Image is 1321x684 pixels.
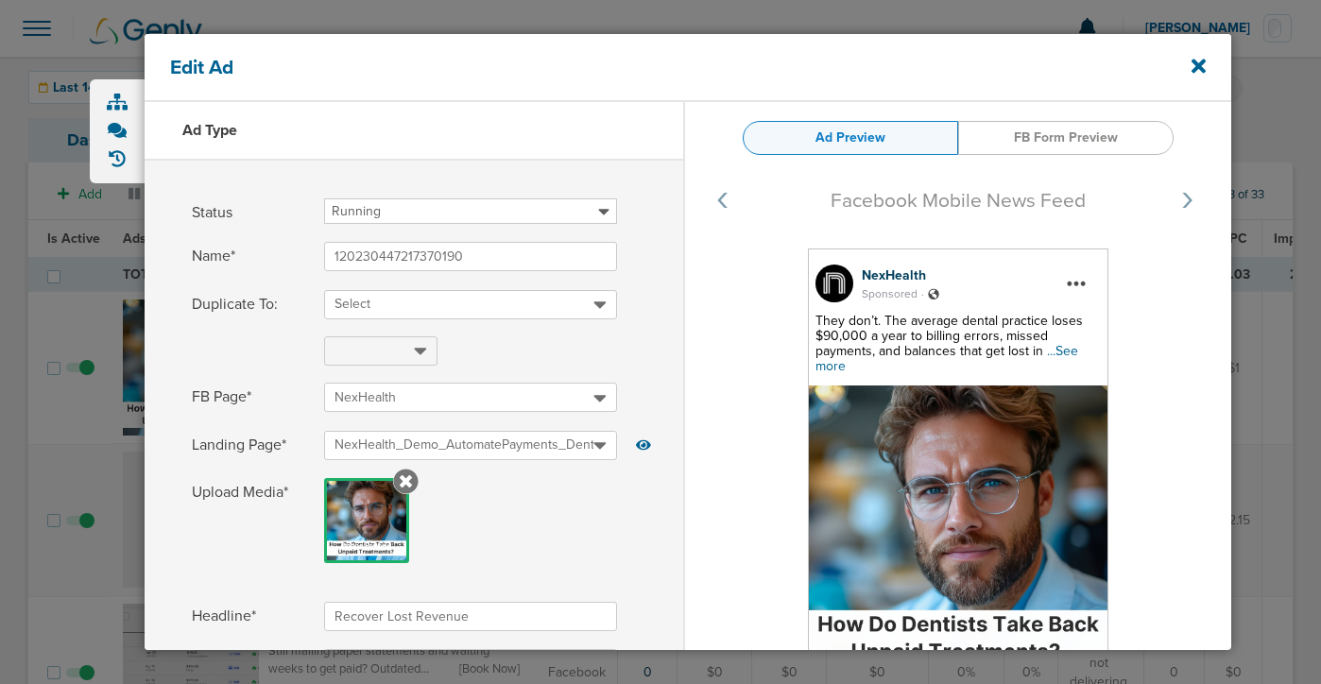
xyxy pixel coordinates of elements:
span: Sponsored [862,286,918,302]
span: ...See more [815,343,1078,374]
span: NexHealth_Demo_AutomatePayments_Dental_[DATE]-HSLink?9658027&oid=3189 [335,436,812,453]
span: Headline* [192,602,305,631]
h4: Edit Ad [170,56,1102,79]
div: NexHealth [862,266,1101,285]
input: Name* [324,242,617,271]
span: Select [335,296,370,312]
span: . [918,284,928,300]
a: Ad Preview [743,121,958,155]
input: Headline* [324,602,617,631]
a: FB Form Preview [958,121,1174,155]
span: Status [192,198,305,228]
span: Name* [192,242,305,271]
span: Duplicate To: [192,290,305,319]
span: Upload Media* [192,478,305,563]
img: G9tMmWxbQvHsAAAAAElFTkSuQmCC [809,385,1107,684]
img: 314946456_5697111233699977_7800688554055235061_n.jpg [815,265,853,302]
span: FB Page* [192,383,305,412]
span: Landing Page* [192,431,305,460]
span: Running [332,203,381,219]
h3: Ad Type [182,121,237,140]
span: They don’t. The average dental practice loses $90,000 a year to billing errors, missed payments, ... [815,313,1083,359]
span: NexHealth [335,389,396,405]
img: svg+xml;charset=UTF-8,%3Csvg%20width%3D%22125%22%20height%3D%2250%22%20xmlns%3D%22http%3A%2F%2Fww... [685,168,1231,386]
span: Facebook Mobile News Feed [831,189,1086,213]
